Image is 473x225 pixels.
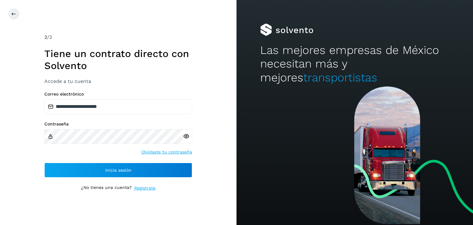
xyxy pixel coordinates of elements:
div: /2 [44,34,192,41]
button: Inicia sesión [44,163,192,178]
span: transportistas [303,71,377,84]
span: 2 [44,34,47,40]
h1: Tiene un contrato directo con Solvento [44,48,192,72]
a: Olvidaste tu contraseña [141,149,192,155]
a: Regístrate [134,185,156,191]
p: ¿No tienes una cuenta? [81,185,132,191]
h3: Accede a tu cuenta [44,78,192,84]
span: Inicia sesión [105,168,131,172]
label: Contraseña [44,121,192,127]
h2: Las mejores empresas de México necesitan más y mejores [260,43,449,84]
label: Correo electrónico [44,92,192,97]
